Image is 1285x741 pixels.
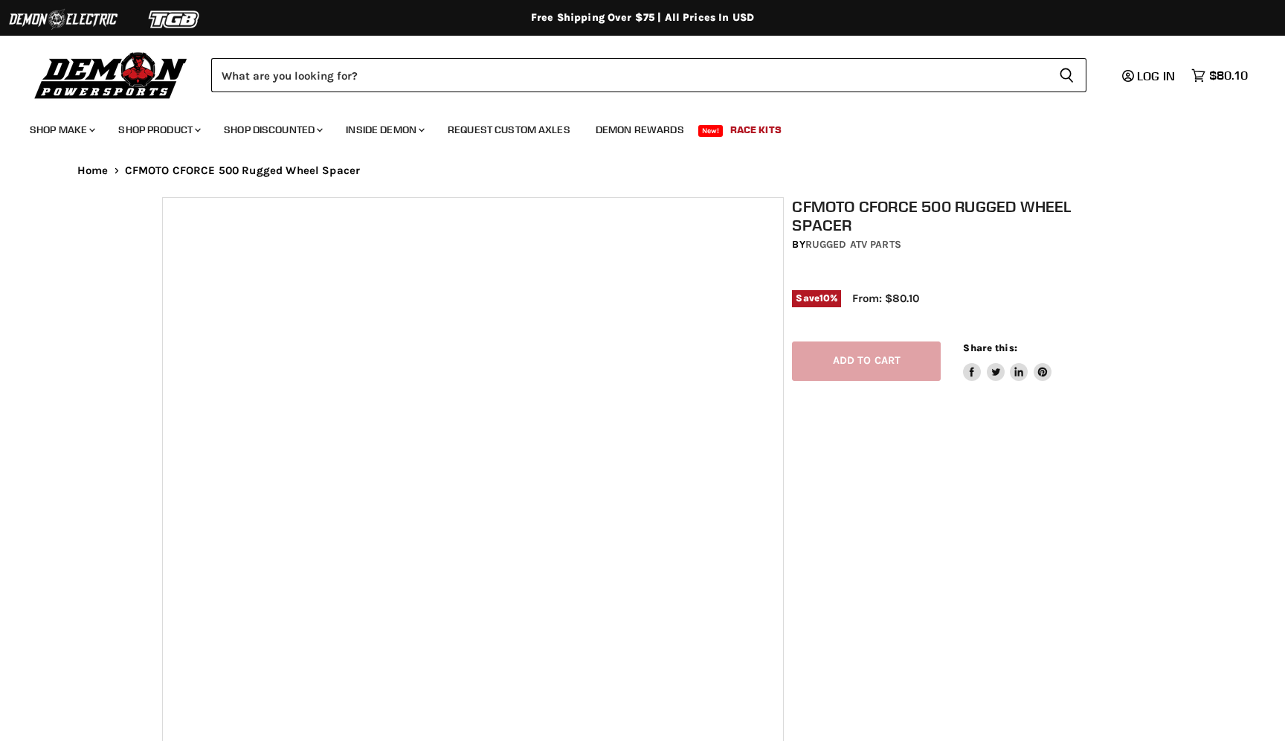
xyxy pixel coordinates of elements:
span: 10 [819,292,830,304]
aside: Share this: [963,341,1051,381]
a: $80.10 [1184,65,1255,86]
span: New! [698,125,724,137]
span: $80.10 [1209,68,1248,83]
a: Shop Discounted [213,115,332,145]
form: Product [211,58,1086,92]
img: Demon Electric Logo 2 [7,5,119,33]
h1: CFMOTO CFORCE 500 Rugged Wheel Spacer [792,197,1131,234]
span: Save % [792,290,841,307]
div: Free Shipping Over $75 | All Prices In USD [48,11,1237,25]
span: From: $80.10 [852,292,919,305]
a: Shop Product [107,115,210,145]
a: Race Kits [719,115,793,145]
img: TGB Logo 2 [119,5,231,33]
a: Shop Make [19,115,104,145]
a: Log in [1115,69,1184,83]
nav: Breadcrumbs [48,164,1237,177]
a: Rugged ATV Parts [805,238,901,251]
a: Home [77,164,109,177]
div: by [792,237,1131,253]
a: Demon Rewards [584,115,695,145]
span: Share this: [963,342,1017,353]
a: Inside Demon [335,115,434,145]
span: Log in [1137,68,1175,83]
img: Demon Powersports [30,48,193,101]
ul: Main menu [19,109,1244,145]
input: Search [211,58,1047,92]
button: Search [1047,58,1086,92]
a: Request Custom Axles [437,115,582,145]
span: CFMOTO CFORCE 500 Rugged Wheel Spacer [125,164,361,177]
